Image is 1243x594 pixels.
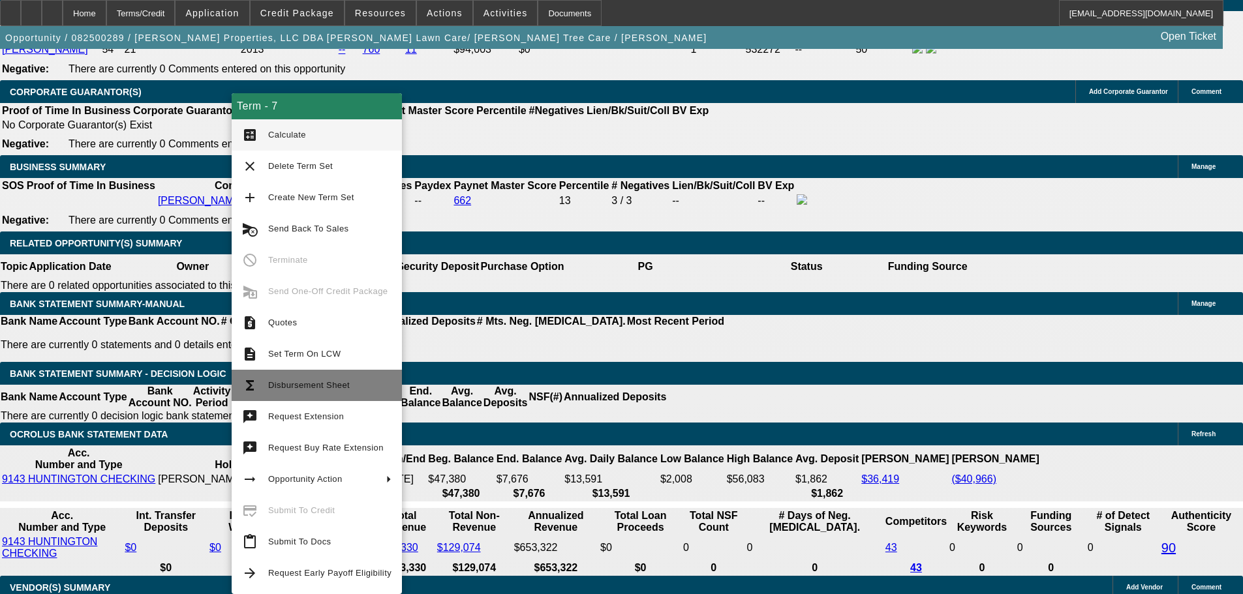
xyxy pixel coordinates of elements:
span: Application [185,8,239,18]
span: Manage [1191,300,1216,307]
td: 0 [683,535,744,560]
th: $0 [209,561,309,574]
span: Opportunity / 082500289 / [PERSON_NAME] Properties, LLC DBA [PERSON_NAME] Lawn Care/ [PERSON_NAME... [5,33,707,43]
td: 0 [1017,535,1086,560]
td: 0 [949,535,1015,560]
th: $47,380 [427,487,494,500]
b: Percentile [476,105,526,116]
th: $653,322 [514,561,598,574]
a: $129,074 [437,542,481,553]
th: Total Non-Revenue [437,509,512,534]
b: Company [215,180,262,191]
th: # of Detect Signals [1087,509,1159,534]
button: Actions [417,1,472,25]
span: Send Back To Sales [268,224,348,233]
span: OCROLUS BANK STATEMENT DATA [10,429,168,439]
th: # Mts. Neg. [MEDICAL_DATA]. [476,315,626,328]
th: 0 [683,561,744,574]
th: [PERSON_NAME] [861,447,949,471]
span: Comment [1191,88,1221,95]
th: Annualized Deposits [372,315,476,328]
mat-icon: functions [242,378,258,393]
span: Opportunity Action [268,474,343,484]
th: 0 [746,561,883,574]
th: Risk Keywords [949,509,1015,534]
th: $7,676 [496,487,562,500]
th: $1,862 [795,487,859,500]
mat-icon: try [242,440,258,456]
mat-icon: add [242,190,258,205]
th: [PERSON_NAME] [951,447,1039,471]
th: Avg. Daily Balance [564,447,658,471]
th: # Of Periods [221,315,283,328]
th: 0 [949,561,1015,574]
span: Delete Term Set [268,161,333,171]
th: PG [564,254,726,279]
div: Term - 7 [232,93,402,119]
th: NSF(#) [528,385,563,409]
span: Disbursement Sheet [268,380,350,390]
span: Calculate [268,130,306,140]
th: Acc. Number and Type [1,509,123,534]
span: Request Extension [268,411,344,421]
a: 90 [1161,541,1176,555]
td: 532272 [745,42,793,57]
th: Acc. Number and Type [1,447,156,471]
th: Int. Transfer Withdrawals [209,509,309,534]
td: 1 [690,42,743,57]
th: Competitors [885,509,947,534]
th: Sum of the Total NSF Count and Total Overdraft Fee Count from Ocrolus [683,509,744,534]
td: $1,862 [795,473,859,486]
td: $2,008 [660,473,725,486]
b: Paynet Master Score [453,180,556,191]
b: # Negatives [611,180,669,191]
b: Negative: [2,215,49,226]
a: 43 [910,562,922,573]
th: 0 [1017,561,1086,574]
mat-icon: arrow_right_alt [242,471,258,487]
th: Total Revenue [374,509,435,534]
td: 0 [746,535,883,560]
th: Proof of Time In Business [1,104,131,117]
a: 9143 HUNTINGTON CHECKING [2,536,97,559]
span: There are currently 0 Comments entered on this opportunity [69,215,345,226]
th: $163,330 [374,561,435,574]
th: $0 [124,561,207,574]
td: [PERSON_NAME] PROPERTIES LLC [157,473,337,486]
th: Avg. Deposits [483,385,529,409]
th: Bank Account NO. [128,315,221,328]
a: $0 [125,542,136,553]
th: Bank Account NO. [128,385,192,409]
a: 9143 HUNTINGTON CHECKING [2,473,155,484]
th: Authenticity Score [1161,509,1242,534]
span: BANK STATEMENT SUMMARY-MANUAL [10,299,185,309]
th: High Balance [726,447,793,471]
b: Lien/Bk/Suit/Coll [587,105,669,116]
td: $56,083 [726,473,793,486]
th: $0 [600,561,681,574]
a: $0 [209,542,221,553]
span: Comment [1191,584,1221,591]
span: CORPORATE GUARANTOR(S) [10,87,142,97]
th: $129,074 [437,561,512,574]
th: $13,591 [564,487,658,500]
th: Owner [112,254,273,279]
th: Int. Transfer Deposits [124,509,207,534]
span: RELATED OPPORTUNITY(S) SUMMARY [10,238,182,248]
span: Activities [483,8,528,18]
mat-icon: request_quote [242,315,258,331]
mat-icon: try [242,409,258,424]
img: facebook-icon.png [797,194,807,205]
b: Negative: [2,63,49,74]
th: Application Date [28,254,112,279]
button: Application [176,1,249,25]
td: $0 [600,535,681,560]
div: 3 / 3 [611,195,669,207]
span: Request Early Payoff Eligibility [268,568,391,578]
td: -- [795,42,854,57]
a: 43 [885,542,897,553]
th: Avg. Deposit [795,447,859,471]
th: End. Balance [400,385,441,409]
th: Annualized Deposits [563,385,667,409]
td: $47,380 [427,473,494,486]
